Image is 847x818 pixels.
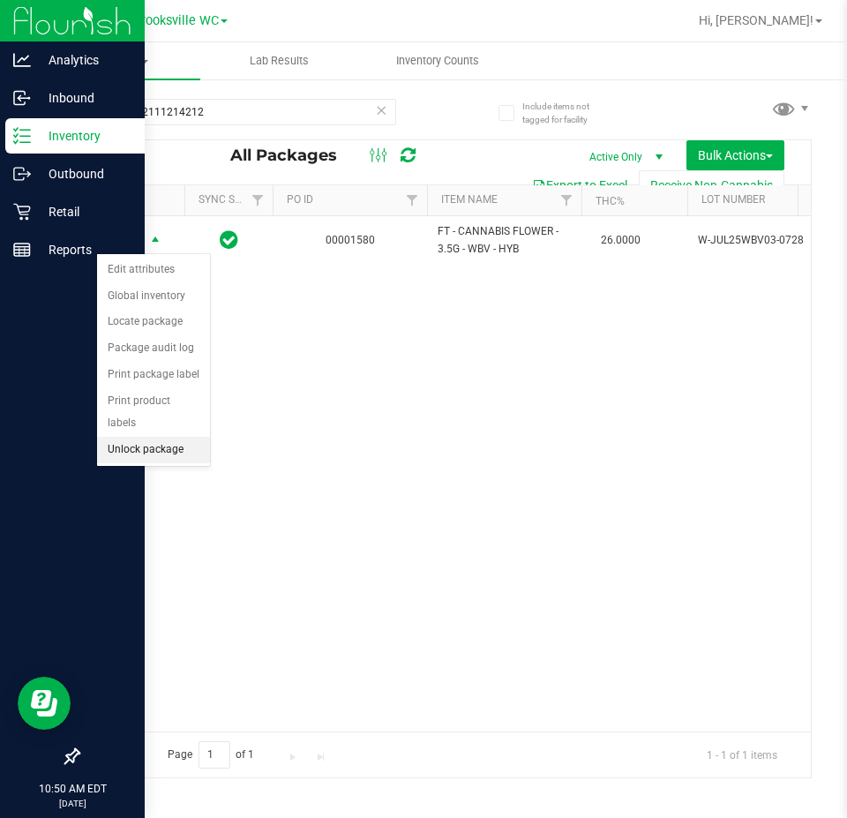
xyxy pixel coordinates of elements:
[200,42,358,79] a: Lab Results
[97,362,210,388] li: Print package label
[226,53,333,69] span: Lab Results
[441,193,498,206] a: Item Name
[596,195,625,207] a: THC%
[287,193,313,206] a: PO ID
[698,232,809,249] span: W-JUL25WBV03-0728
[13,127,31,145] inline-svg: Inventory
[13,89,31,107] inline-svg: Inbound
[699,13,813,27] span: Hi, [PERSON_NAME]!
[698,148,773,162] span: Bulk Actions
[133,13,219,28] span: Brooksville WC
[398,185,427,215] a: Filter
[8,797,137,810] p: [DATE]
[230,146,355,165] span: All Packages
[220,228,238,252] span: In Sync
[97,309,210,335] li: Locate package
[375,99,387,122] span: Clear
[639,170,784,200] button: Receive Non-Cannabis
[8,781,137,797] p: 10:50 AM EDT
[199,741,230,769] input: 1
[97,283,210,310] li: Global inventory
[153,741,269,769] span: Page of 1
[31,125,137,146] p: Inventory
[693,741,791,768] span: 1 - 1 of 1 items
[358,42,516,79] a: Inventory Counts
[31,163,137,184] p: Outbound
[97,335,210,362] li: Package audit log
[791,185,820,215] a: Filter
[13,241,31,259] inline-svg: Reports
[31,201,137,222] p: Retail
[686,140,784,170] button: Bulk Actions
[592,228,649,253] span: 26.0000
[18,677,71,730] iframe: Resource center
[78,99,396,125] input: Search Package ID, Item Name, SKU, Lot or Part Number...
[522,100,611,126] span: Include items not tagged for facility
[244,185,273,215] a: Filter
[97,257,210,283] li: Edit attributes
[145,229,167,253] span: select
[438,223,571,257] span: FT - CANNABIS FLOWER - 3.5G - WBV - HYB
[521,170,639,200] button: Export to Excel
[97,388,210,437] li: Print product labels
[552,185,581,215] a: Filter
[13,51,31,69] inline-svg: Analytics
[31,87,137,109] p: Inbound
[372,53,503,69] span: Inventory Counts
[31,239,137,260] p: Reports
[326,234,375,246] a: 00001580
[199,193,266,206] a: Sync Status
[13,203,31,221] inline-svg: Retail
[31,49,137,71] p: Analytics
[97,437,210,463] li: Unlock package
[13,165,31,183] inline-svg: Outbound
[701,193,765,206] a: Lot Number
